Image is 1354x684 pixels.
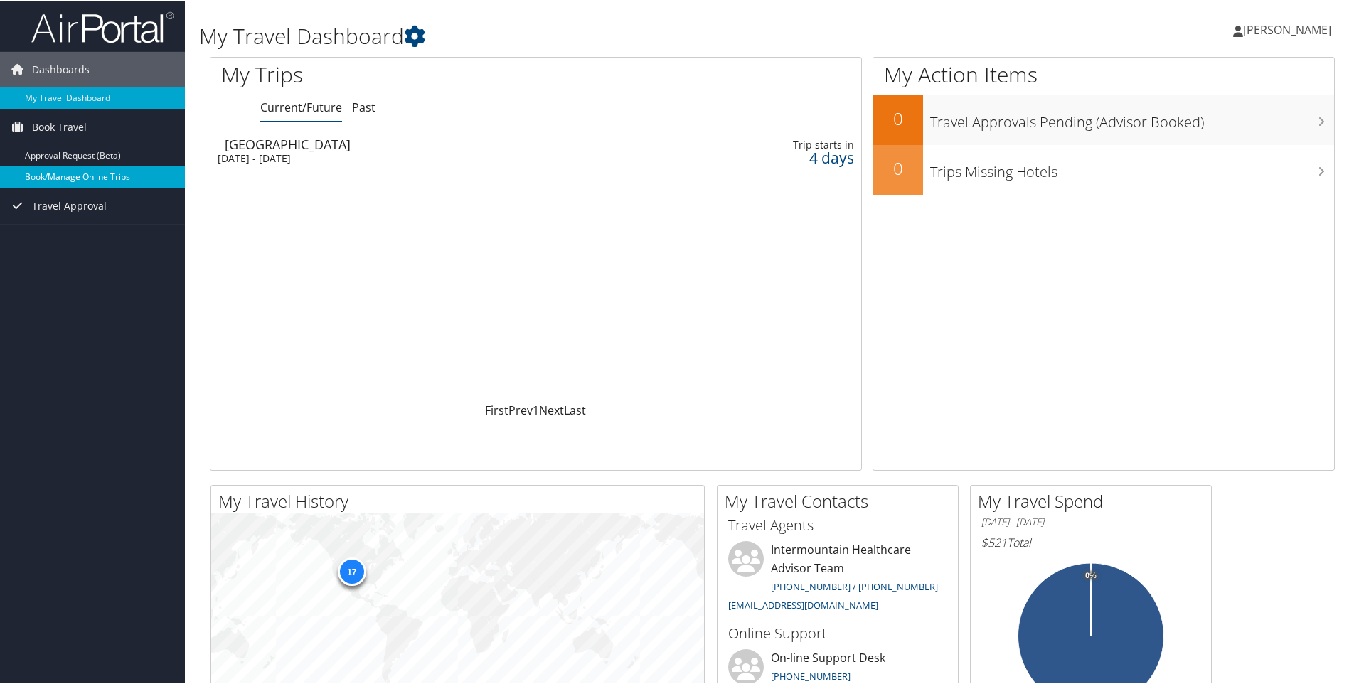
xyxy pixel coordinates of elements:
[485,401,508,417] a: First
[1243,21,1331,36] span: [PERSON_NAME]
[725,488,958,512] h2: My Travel Contacts
[873,155,923,179] h2: 0
[930,104,1334,131] h3: Travel Approvals Pending (Advisor Booked)
[771,579,938,592] a: [PHONE_NUMBER] / [PHONE_NUMBER]
[873,144,1334,193] a: 0Trips Missing Hotels
[533,401,539,417] a: 1
[703,137,853,150] div: Trip starts in
[728,597,878,610] a: [EMAIL_ADDRESS][DOMAIN_NAME]
[771,668,851,681] a: [PHONE_NUMBER]
[337,556,366,584] div: 17
[352,98,375,114] a: Past
[32,187,107,223] span: Travel Approval
[978,488,1211,512] h2: My Travel Spend
[873,58,1334,88] h1: My Action Items
[199,20,964,50] h1: My Travel Dashboard
[930,154,1334,181] h3: Trips Missing Hotels
[32,108,87,144] span: Book Travel
[728,622,947,642] h3: Online Support
[873,94,1334,144] a: 0Travel Approvals Pending (Advisor Booked)
[508,401,533,417] a: Prev
[539,401,564,417] a: Next
[218,151,611,164] div: [DATE] - [DATE]
[1085,570,1097,579] tspan: 0%
[873,105,923,129] h2: 0
[260,98,342,114] a: Current/Future
[1233,7,1345,50] a: [PERSON_NAME]
[32,50,90,86] span: Dashboards
[721,540,954,616] li: Intermountain Healthcare Advisor Team
[981,533,1200,549] h6: Total
[981,514,1200,528] h6: [DATE] - [DATE]
[218,488,704,512] h2: My Travel History
[221,58,580,88] h1: My Trips
[728,514,947,534] h3: Travel Agents
[31,9,174,43] img: airportal-logo.png
[981,533,1007,549] span: $521
[703,150,853,163] div: 4 days
[564,401,586,417] a: Last
[225,137,618,149] div: [GEOGRAPHIC_DATA]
